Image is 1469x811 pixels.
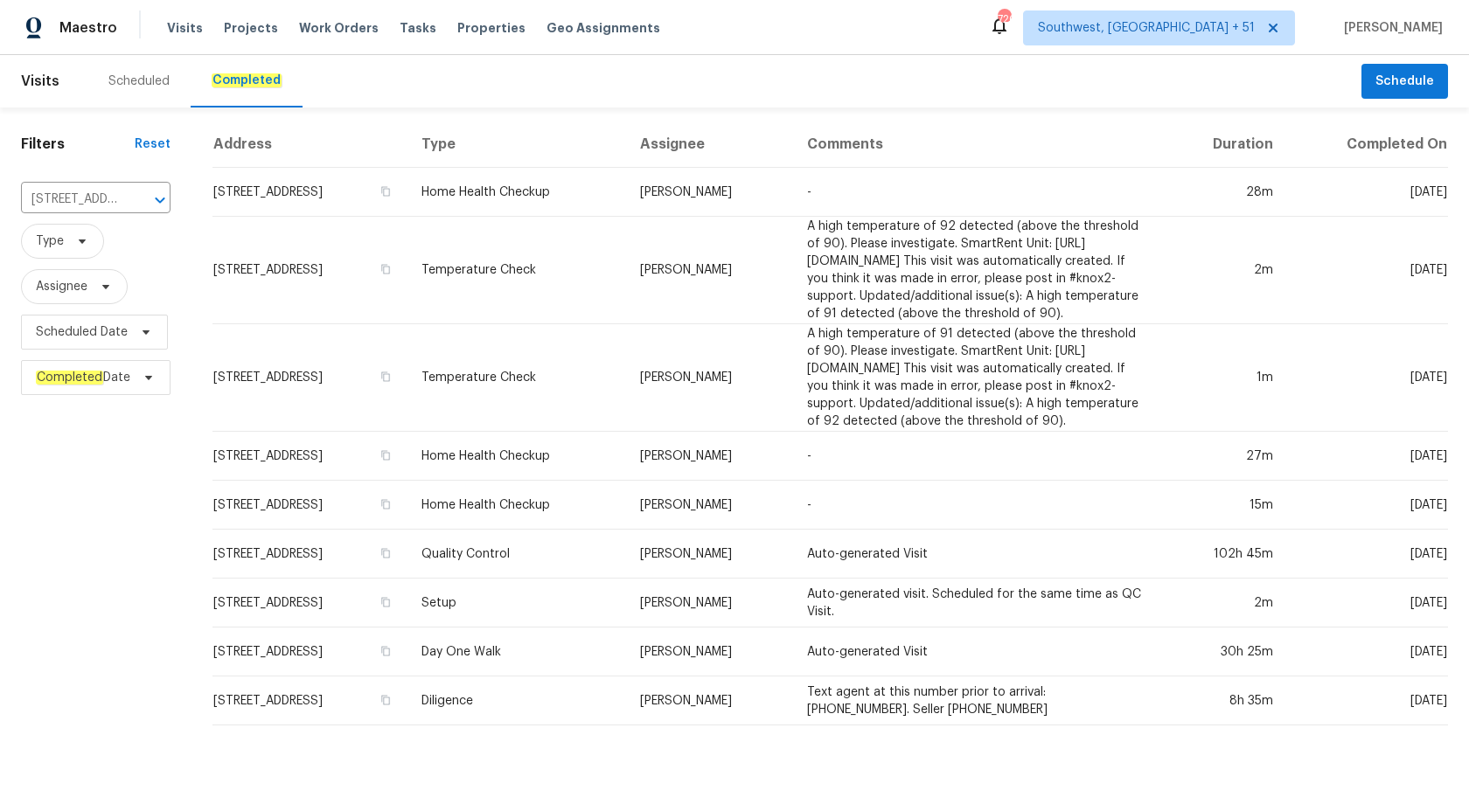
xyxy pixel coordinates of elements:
[1164,676,1287,725] td: 8h 35m
[1287,579,1448,627] td: [DATE]
[212,627,407,676] td: [STREET_ADDRESS]
[407,121,626,168] th: Type
[212,217,407,324] td: [STREET_ADDRESS]
[407,324,626,432] td: Temperature Check
[626,481,793,530] td: [PERSON_NAME]
[793,579,1164,627] td: Auto-generated visit. Scheduled for the same time as QC Visit.
[1287,168,1448,217] td: [DATE]
[626,579,793,627] td: [PERSON_NAME]
[212,324,407,432] td: [STREET_ADDRESS]
[407,168,626,217] td: Home Health Checkup
[212,530,407,579] td: [STREET_ADDRESS]
[378,184,393,199] button: Copy Address
[21,62,59,101] span: Visits
[21,135,135,153] h1: Filters
[135,135,171,153] div: Reset
[167,19,203,37] span: Visits
[407,579,626,627] td: Setup
[547,19,660,37] span: Geo Assignments
[224,19,278,37] span: Projects
[212,121,407,168] th: Address
[1164,217,1287,324] td: 2m
[626,432,793,481] td: [PERSON_NAME]
[626,530,793,579] td: [PERSON_NAME]
[378,594,393,610] button: Copy Address
[1164,530,1287,579] td: 102h 45m
[1287,676,1448,725] td: [DATE]
[1164,121,1287,168] th: Duration
[378,545,393,561] button: Copy Address
[1038,19,1255,37] span: Southwest, [GEOGRAPHIC_DATA] + 51
[378,369,393,385] button: Copy Address
[793,530,1164,579] td: Auto-generated Visit
[36,232,64,250] span: Type
[998,10,1010,28] div: 720
[378,643,393,659] button: Copy Address
[36,371,103,385] em: Completed
[212,73,282,87] em: Completed
[1361,64,1448,100] button: Schedule
[1287,324,1448,432] td: [DATE]
[378,447,393,463] button: Copy Address
[21,186,122,213] input: Search for an address...
[148,188,172,212] button: Open
[36,278,87,295] span: Assignee
[407,627,626,676] td: Day One Walk
[36,369,130,386] span: Date
[407,217,626,324] td: Temperature Check
[108,73,170,90] div: Scheduled
[1164,324,1287,432] td: 1m
[212,432,407,481] td: [STREET_ADDRESS]
[1287,627,1448,676] td: [DATE]
[1164,168,1287,217] td: 28m
[407,481,626,530] td: Home Health Checkup
[1164,481,1287,530] td: 15m
[793,676,1164,725] td: Text agent at this number prior to arrival: [PHONE_NUMBER]. Seller [PHONE_NUMBER]
[626,324,793,432] td: [PERSON_NAME]
[793,217,1164,324] td: A high temperature of 92 detected (above the threshold of 90). Please investigate. SmartRent Unit...
[626,121,793,168] th: Assignee
[793,627,1164,676] td: Auto-generated Visit
[1287,217,1448,324] td: [DATE]
[793,121,1164,168] th: Comments
[378,261,393,277] button: Copy Address
[1287,121,1448,168] th: Completed On
[1287,530,1448,579] td: [DATE]
[400,22,436,34] span: Tasks
[1287,432,1448,481] td: [DATE]
[212,481,407,530] td: [STREET_ADDRESS]
[1164,432,1287,481] td: 27m
[407,432,626,481] td: Home Health Checkup
[793,168,1164,217] td: -
[1164,579,1287,627] td: 2m
[793,324,1164,432] td: A high temperature of 91 detected (above the threshold of 90). Please investigate. SmartRent Unit...
[1287,481,1448,530] td: [DATE]
[212,168,407,217] td: [STREET_ADDRESS]
[1164,627,1287,676] td: 30h 25m
[626,627,793,676] td: [PERSON_NAME]
[378,496,393,512] button: Copy Address
[407,676,626,725] td: Diligence
[626,168,793,217] td: [PERSON_NAME]
[626,676,793,725] td: [PERSON_NAME]
[378,692,393,708] button: Copy Address
[626,217,793,324] td: [PERSON_NAME]
[299,19,379,37] span: Work Orders
[212,676,407,725] td: [STREET_ADDRESS]
[1337,19,1443,37] span: [PERSON_NAME]
[212,579,407,627] td: [STREET_ADDRESS]
[793,481,1164,530] td: -
[1375,71,1434,93] span: Schedule
[59,19,117,37] span: Maestro
[407,530,626,579] td: Quality Control
[457,19,526,37] span: Properties
[793,432,1164,481] td: -
[36,323,128,341] span: Scheduled Date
